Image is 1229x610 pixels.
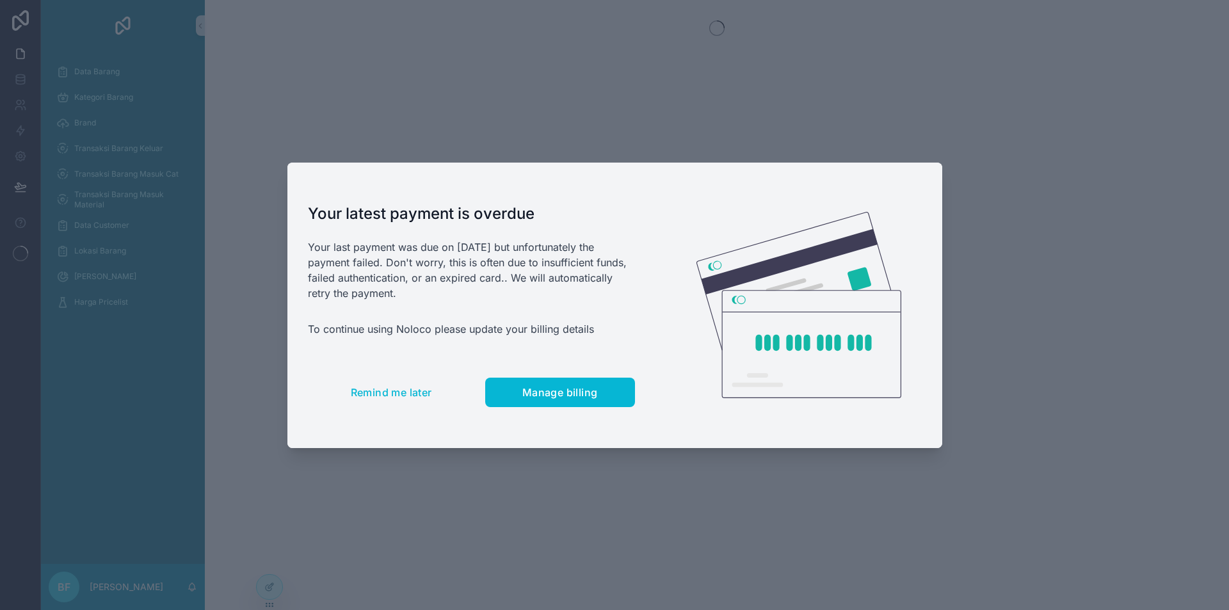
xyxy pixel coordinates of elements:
[308,378,475,407] button: Remind me later
[308,239,635,301] p: Your last payment was due on [DATE] but unfortunately the payment failed. Don't worry, this is of...
[522,386,598,399] span: Manage billing
[351,386,432,399] span: Remind me later
[485,378,635,407] button: Manage billing
[308,204,635,224] h1: Your latest payment is overdue
[696,212,901,399] img: Credit card illustration
[308,321,635,337] p: To continue using Noloco please update your billing details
